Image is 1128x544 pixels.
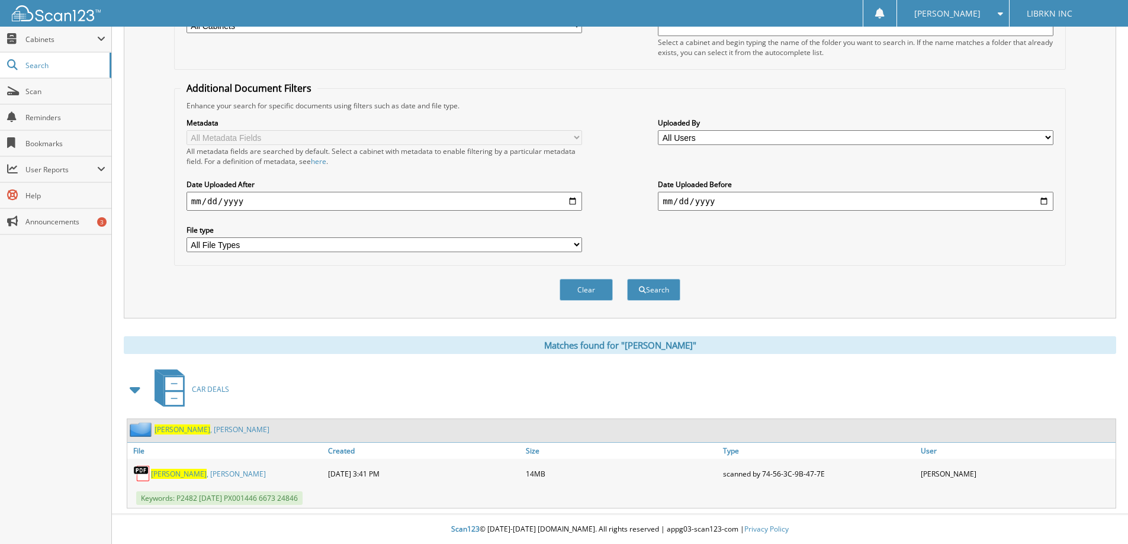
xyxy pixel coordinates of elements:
[325,462,523,485] div: [DATE] 3:41 PM
[187,179,582,189] label: Date Uploaded After
[25,86,105,96] span: Scan
[112,515,1128,544] div: © [DATE]-[DATE] [DOMAIN_NAME]. All rights reserved | appg03-scan123-com |
[523,462,721,485] div: 14MB
[155,424,210,434] span: [PERSON_NAME]
[25,165,97,175] span: User Reports
[311,156,326,166] a: here
[187,225,582,235] label: File type
[12,5,101,21] img: scan123-logo-white.svg
[25,217,105,227] span: Announcements
[914,10,981,17] span: [PERSON_NAME]
[127,443,325,459] a: File
[25,112,105,123] span: Reminders
[187,118,582,128] label: Metadata
[151,469,207,479] span: [PERSON_NAME]
[25,60,104,70] span: Search
[658,179,1053,189] label: Date Uploaded Before
[523,443,721,459] a: Size
[1069,487,1128,544] iframe: Chat Widget
[181,82,317,95] legend: Additional Document Filters
[192,384,229,394] span: CAR DEALS
[627,279,680,301] button: Search
[720,462,918,485] div: scanned by 74-56-3C-9B-47-7E
[918,462,1116,485] div: [PERSON_NAME]
[25,34,97,44] span: Cabinets
[658,192,1053,211] input: end
[136,491,303,505] span: Keywords: P2482 [DATE] PX001446 6673 24846
[130,422,155,437] img: folder2.png
[25,191,105,201] span: Help
[744,524,789,534] a: Privacy Policy
[918,443,1116,459] a: User
[720,443,918,459] a: Type
[451,524,480,534] span: Scan123
[97,217,107,227] div: 3
[187,192,582,211] input: start
[147,366,229,413] a: CAR DEALS
[124,336,1116,354] div: Matches found for "[PERSON_NAME]"
[325,443,523,459] a: Created
[25,139,105,149] span: Bookmarks
[133,465,151,482] img: PDF.png
[155,424,269,434] a: [PERSON_NAME], [PERSON_NAME]
[1027,10,1072,17] span: LIBRKN INC
[181,101,1059,111] div: Enhance your search for specific documents using filters such as date and file type.
[151,469,266,479] a: [PERSON_NAME], [PERSON_NAME]
[658,118,1053,128] label: Uploaded By
[658,37,1053,57] div: Select a cabinet and begin typing the name of the folder you want to search in. If the name match...
[187,146,582,166] div: All metadata fields are searched by default. Select a cabinet with metadata to enable filtering b...
[560,279,613,301] button: Clear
